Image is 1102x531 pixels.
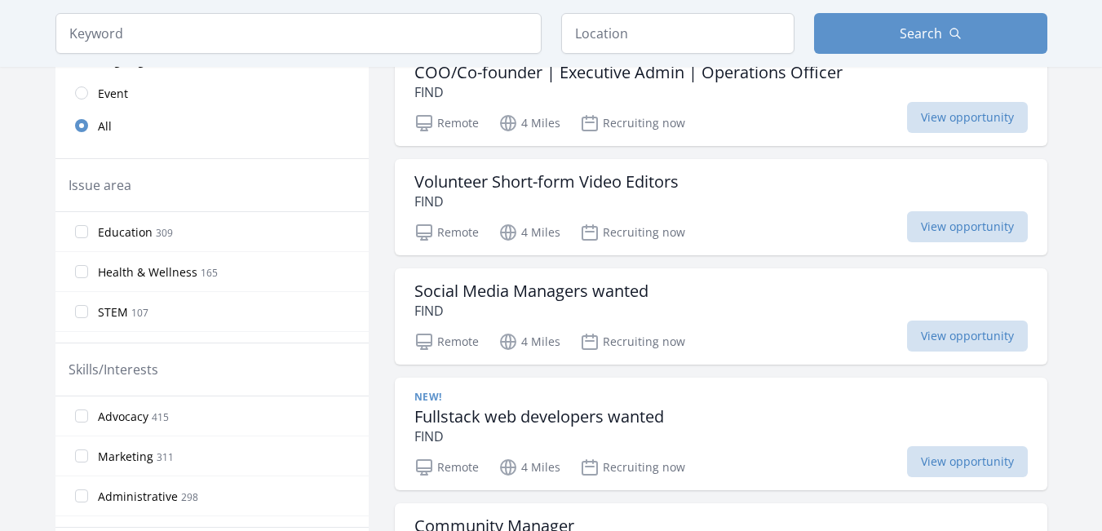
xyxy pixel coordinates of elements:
[98,449,153,465] span: Marketing
[98,86,128,102] span: Event
[75,409,88,423] input: Advocacy 415
[580,223,685,242] p: Recruiting now
[414,427,664,446] p: FIND
[98,409,148,425] span: Advocacy
[131,306,148,320] span: 107
[498,113,560,133] p: 4 Miles
[907,446,1028,477] span: View opportunity
[580,113,685,133] p: Recruiting now
[498,458,560,477] p: 4 Miles
[69,175,131,195] legend: Issue area
[98,304,128,321] span: STEM
[75,449,88,462] input: Marketing 311
[814,13,1047,54] button: Search
[498,223,560,242] p: 4 Miles
[98,224,153,241] span: Education
[414,301,648,321] p: FIND
[98,489,178,505] span: Administrative
[156,226,173,240] span: 309
[414,458,479,477] p: Remote
[414,223,479,242] p: Remote
[414,407,664,427] h3: Fullstack web developers wanted
[201,266,218,280] span: 165
[414,192,679,211] p: FIND
[75,489,88,502] input: Administrative 298
[75,305,88,318] input: STEM 107
[395,268,1047,365] a: Social Media Managers wanted FIND Remote 4 Miles Recruiting now View opportunity
[98,264,197,281] span: Health & Wellness
[55,77,369,109] a: Event
[395,378,1047,490] a: New! Fullstack web developers wanted FIND Remote 4 Miles Recruiting now View opportunity
[900,24,942,43] span: Search
[55,13,542,54] input: Keyword
[414,281,648,301] h3: Social Media Managers wanted
[498,332,560,352] p: 4 Miles
[414,82,843,102] p: FIND
[580,332,685,352] p: Recruiting now
[395,50,1047,146] a: COO/Co-founder | Executive Admin | Operations Officer FIND Remote 4 Miles Recruiting now View opp...
[414,113,479,133] p: Remote
[98,118,112,135] span: All
[580,458,685,477] p: Recruiting now
[395,159,1047,255] a: Volunteer Short-form Video Editors FIND Remote 4 Miles Recruiting now View opportunity
[414,391,442,404] span: New!
[152,410,169,424] span: 415
[561,13,794,54] input: Location
[75,265,88,278] input: Health & Wellness 165
[414,332,479,352] p: Remote
[157,450,174,464] span: 311
[55,109,369,142] a: All
[907,211,1028,242] span: View opportunity
[181,490,198,504] span: 298
[907,102,1028,133] span: View opportunity
[414,172,679,192] h3: Volunteer Short-form Video Editors
[69,360,158,379] legend: Skills/Interests
[75,225,88,238] input: Education 309
[414,63,843,82] h3: COO/Co-founder | Executive Admin | Operations Officer
[907,321,1028,352] span: View opportunity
